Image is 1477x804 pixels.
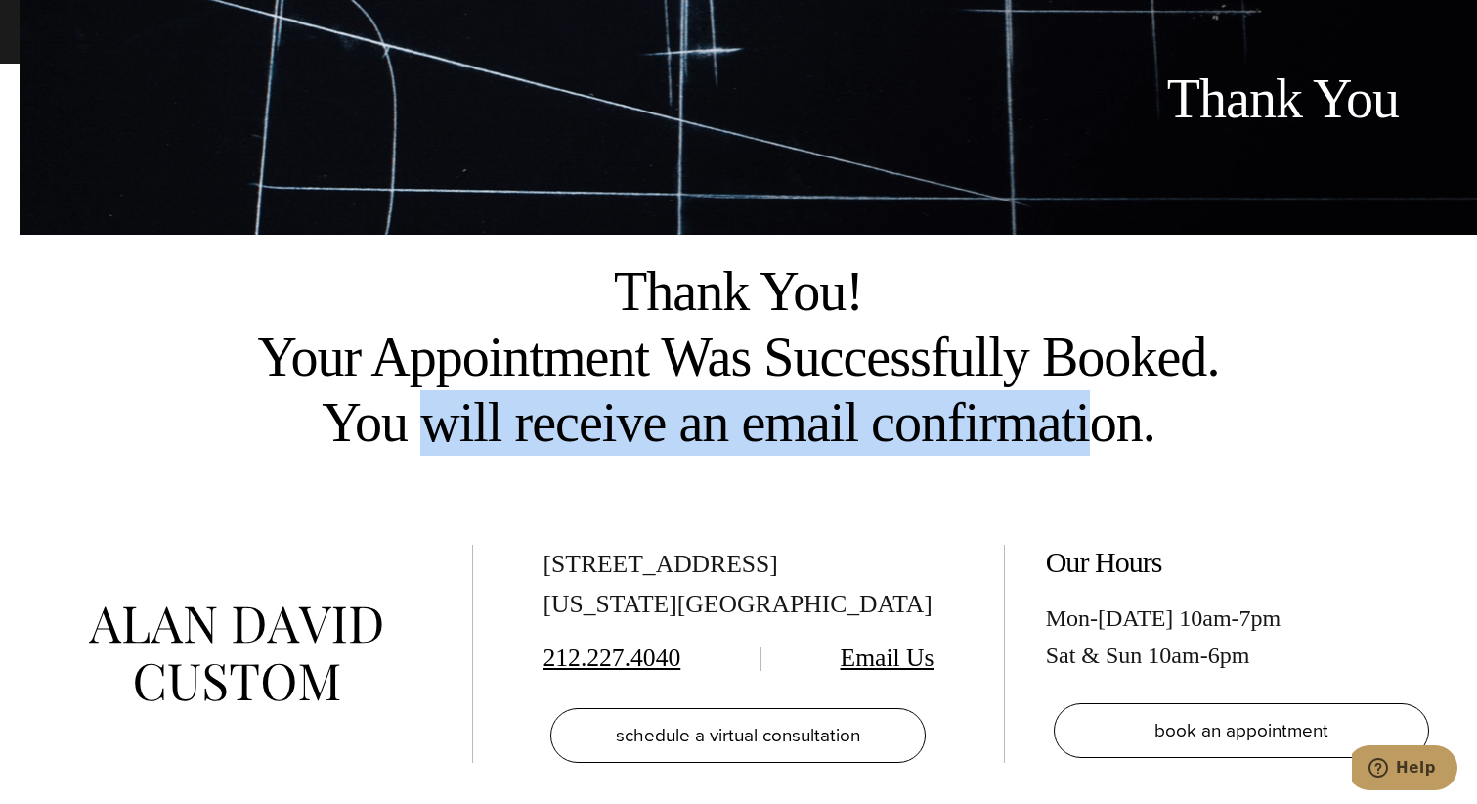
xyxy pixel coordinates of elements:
[1054,703,1429,758] a: book an appointment
[1046,545,1437,580] h2: Our Hours
[543,545,934,625] div: [STREET_ADDRESS] [US_STATE][GEOGRAPHIC_DATA]
[841,644,934,672] a: Email Us
[616,721,860,749] span: schedule a virtual consultation
[1046,600,1437,675] div: Mon-[DATE] 10am-7pm Sat & Sun 10am-6pm
[89,606,382,701] img: alan david custom
[44,259,1433,457] h2: Thank You! Your Appointment Was Successfully Booked. You will receive an email confirmation.
[550,708,926,763] a: schedule a virtual consultation
[1154,716,1328,744] span: book an appointment
[964,67,1399,132] h1: Thank You
[1352,745,1457,794] iframe: Opens a widget where you can chat to one of our agents
[543,644,680,672] a: 212.227.4040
